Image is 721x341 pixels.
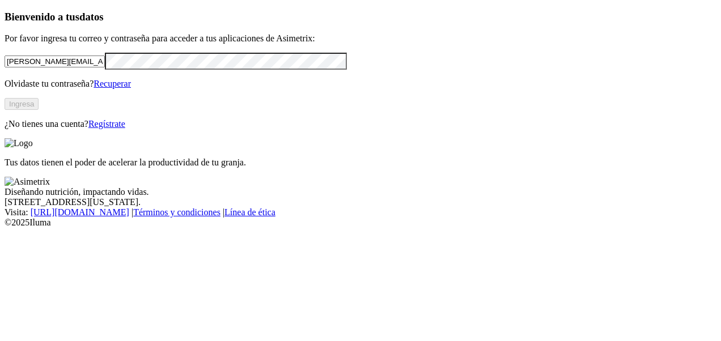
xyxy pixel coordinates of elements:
[31,207,129,217] a: [URL][DOMAIN_NAME]
[5,197,716,207] div: [STREET_ADDRESS][US_STATE].
[94,79,131,88] a: Recuperar
[88,119,125,129] a: Regístrate
[5,138,33,148] img: Logo
[5,119,716,129] p: ¿No tienes una cuenta?
[133,207,220,217] a: Términos y condiciones
[5,98,39,110] button: Ingresa
[5,11,716,23] h3: Bienvenido a tus
[5,79,716,89] p: Olvidaste tu contraseña?
[5,157,716,168] p: Tus datos tienen el poder de acelerar la productividad de tu granja.
[5,56,105,67] input: Tu correo
[5,187,716,197] div: Diseñando nutrición, impactando vidas.
[224,207,275,217] a: Línea de ética
[5,33,716,44] p: Por favor ingresa tu correo y contraseña para acceder a tus aplicaciones de Asimetrix:
[5,177,50,187] img: Asimetrix
[5,218,716,228] div: © 2025 Iluma
[79,11,104,23] span: datos
[5,207,716,218] div: Visita : | |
